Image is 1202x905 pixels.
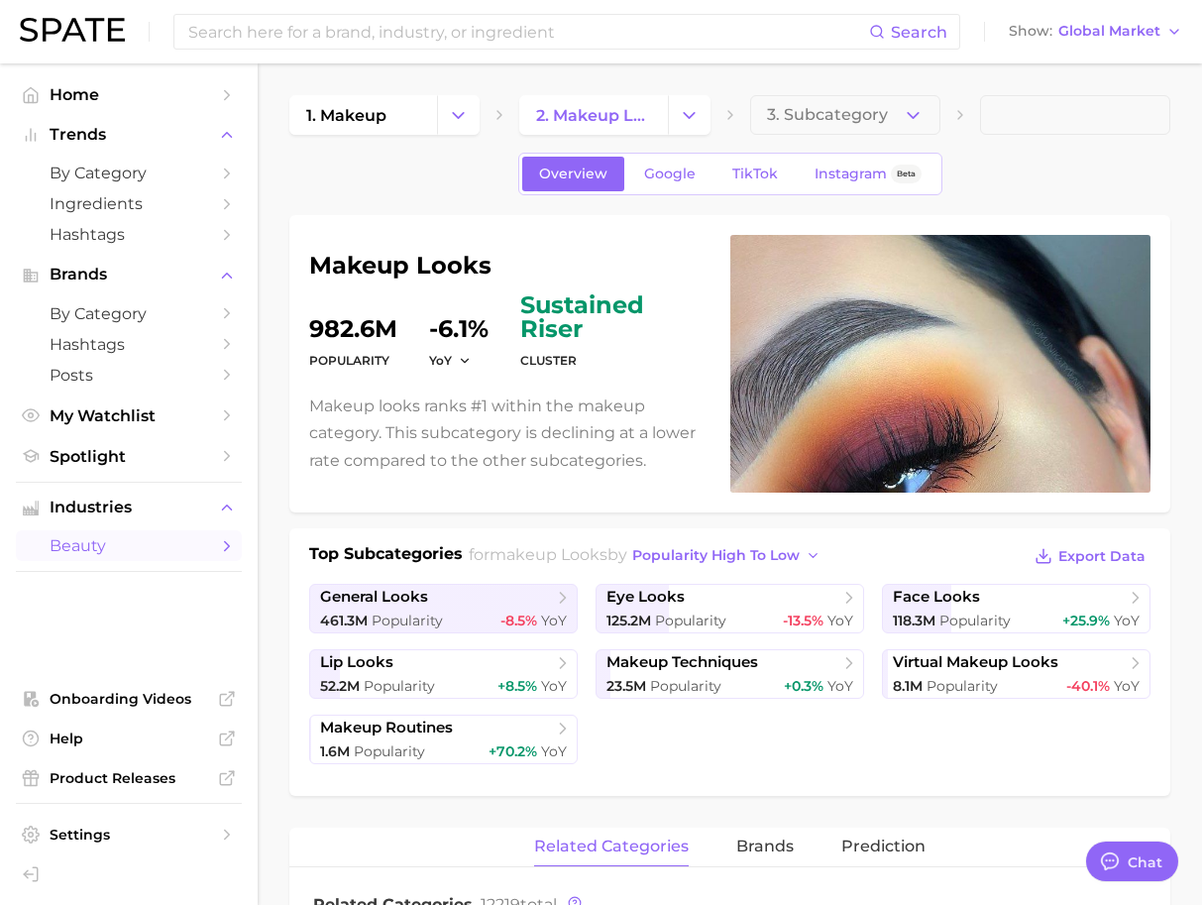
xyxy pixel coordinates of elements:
[536,106,650,125] span: 2. makeup looks
[815,166,887,182] span: Instagram
[882,584,1150,633] a: face looks118.3m Popularity+25.9% YoY
[309,254,707,278] h1: makeup looks
[429,293,489,341] dd: -6.1%
[309,715,578,764] a: makeup routines1.6m Popularity+70.2% YoY
[16,441,242,472] a: Spotlight
[1114,612,1140,629] span: YoY
[16,763,242,793] a: Product Releases
[489,742,537,760] span: +70.2%
[50,266,208,283] span: Brands
[50,304,208,323] span: by Category
[309,584,578,633] a: general looks461.3m Popularity-8.5% YoY
[309,542,463,572] h1: Top Subcategories
[897,166,916,182] span: Beta
[320,653,393,672] span: lip looks
[16,260,242,289] button: Brands
[50,164,208,182] span: by Category
[50,335,208,354] span: Hashtags
[50,690,208,708] span: Onboarding Videos
[539,166,607,182] span: Overview
[50,406,208,425] span: My Watchlist
[16,400,242,431] a: My Watchlist
[309,393,707,474] p: Makeup looks ranks #1 within the makeup category. This subcategory is declining at a lower rate c...
[827,612,853,629] span: YoY
[16,219,242,250] a: Hashtags
[50,366,208,385] span: Posts
[16,79,242,110] a: Home
[289,95,437,135] a: 1. makeup
[186,15,869,49] input: Search here for a brand, industry, or ingredient
[1009,26,1052,37] span: Show
[606,588,685,607] span: eye looks
[429,352,472,369] button: YoY
[50,499,208,516] span: Industries
[500,612,537,629] span: -8.5%
[309,293,397,341] dd: 982.6m
[320,612,368,629] span: 461.3m
[16,298,242,329] a: by Category
[50,225,208,244] span: Hashtags
[650,677,721,695] span: Popularity
[668,95,710,135] button: Change Category
[16,329,242,360] a: Hashtags
[891,23,947,42] span: Search
[882,649,1150,699] a: virtual makeup looks8.1m Popularity-40.1% YoY
[596,584,864,633] a: eye looks125.2m Popularity-13.5% YoY
[16,724,242,753] a: Help
[320,742,350,760] span: 1.6m
[429,352,452,369] span: YoY
[534,838,689,855] span: related categories
[320,588,428,607] span: general looks
[20,18,125,42] img: SPATE
[655,612,726,629] span: Popularity
[16,120,242,150] button: Trends
[16,360,242,391] a: Posts
[893,653,1058,672] span: virtual makeup looks
[522,157,624,191] a: Overview
[1030,542,1150,570] button: Export Data
[50,536,208,555] span: beauty
[939,612,1011,629] span: Popularity
[437,95,480,135] button: Change Category
[16,493,242,522] button: Industries
[320,677,360,695] span: 52.2m
[627,542,826,569] button: popularity high to low
[16,158,242,188] a: by Category
[497,677,537,695] span: +8.5%
[750,95,940,135] button: 3. Subcategory
[490,545,607,564] span: makeup looks
[893,612,935,629] span: 118.3m
[50,769,208,787] span: Product Releases
[606,677,646,695] span: 23.5m
[541,742,567,760] span: YoY
[50,826,208,844] span: Settings
[715,157,795,191] a: TikTok
[16,530,242,561] a: beauty
[541,612,567,629] span: YoY
[798,157,938,191] a: InstagramBeta
[519,95,667,135] a: 2. makeup looks
[520,293,707,341] span: sustained riser
[354,742,425,760] span: Popularity
[50,85,208,104] span: Home
[469,545,826,564] span: for by
[606,612,651,629] span: 125.2m
[50,730,208,747] span: Help
[320,719,453,737] span: makeup routines
[1058,548,1146,565] span: Export Data
[1062,612,1110,629] span: +25.9%
[1004,19,1187,45] button: ShowGlobal Market
[627,157,712,191] a: Google
[783,612,823,629] span: -13.5%
[372,612,443,629] span: Popularity
[606,653,758,672] span: makeup techniques
[1114,677,1140,695] span: YoY
[50,126,208,144] span: Trends
[309,649,578,699] a: lip looks52.2m Popularity+8.5% YoY
[541,677,567,695] span: YoY
[736,838,794,855] span: brands
[50,194,208,213] span: Ingredients
[520,349,707,373] dt: cluster
[893,677,923,695] span: 8.1m
[767,106,888,124] span: 3. Subcategory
